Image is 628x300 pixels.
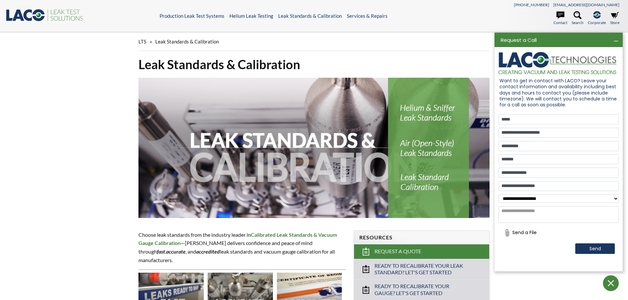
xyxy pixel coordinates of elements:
p: Choose leak standards from the industry leader in —[PERSON_NAME] delivers confidence and peace of... [138,231,346,264]
span: Leak Standards & Calibration [155,39,219,44]
h1: Leak Standards & Calibration [138,56,490,72]
strong: accurate [166,248,186,255]
em: accredited [196,248,220,255]
a: Search [572,11,583,26]
a: Leak Standards & Calibration [278,13,342,19]
span: Request a Quote [374,248,421,255]
div: Minimize [612,36,619,44]
a: Store [610,11,619,26]
h4: Resources [359,234,484,241]
img: Leak Standards & Calibration header [138,78,490,218]
div: Want to get in contact with LACO? Leave your contact information and availability including best ... [494,76,623,110]
a: Ready to Recalibrate Your Leak Standard? Let's Get Started [354,259,489,280]
img: logo [498,52,616,74]
div: Request a Call [498,37,610,43]
a: Ready to Recalibrate Your Gauge? Let's Get Started [354,279,489,300]
a: Contact [553,11,567,26]
span: Ready to Recalibrate Your Gauge? Let's Get Started [374,283,470,297]
a: Helium Leak Testing [229,13,273,19]
span: Corporate [588,19,606,26]
a: Production Leak Test Systems [160,13,224,19]
span: Ready to Recalibrate Your Leak Standard? Let's Get Started [374,262,470,276]
a: [PHONE_NUMBER] [514,2,549,7]
em: fast [157,248,165,255]
div: » [138,32,490,51]
a: Services & Repairs [347,13,388,19]
span: LTS [138,39,146,44]
a: Request a Quote [354,244,489,259]
button: Send [575,243,615,254]
a: [EMAIL_ADDRESS][DOMAIN_NAME] [553,2,619,7]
